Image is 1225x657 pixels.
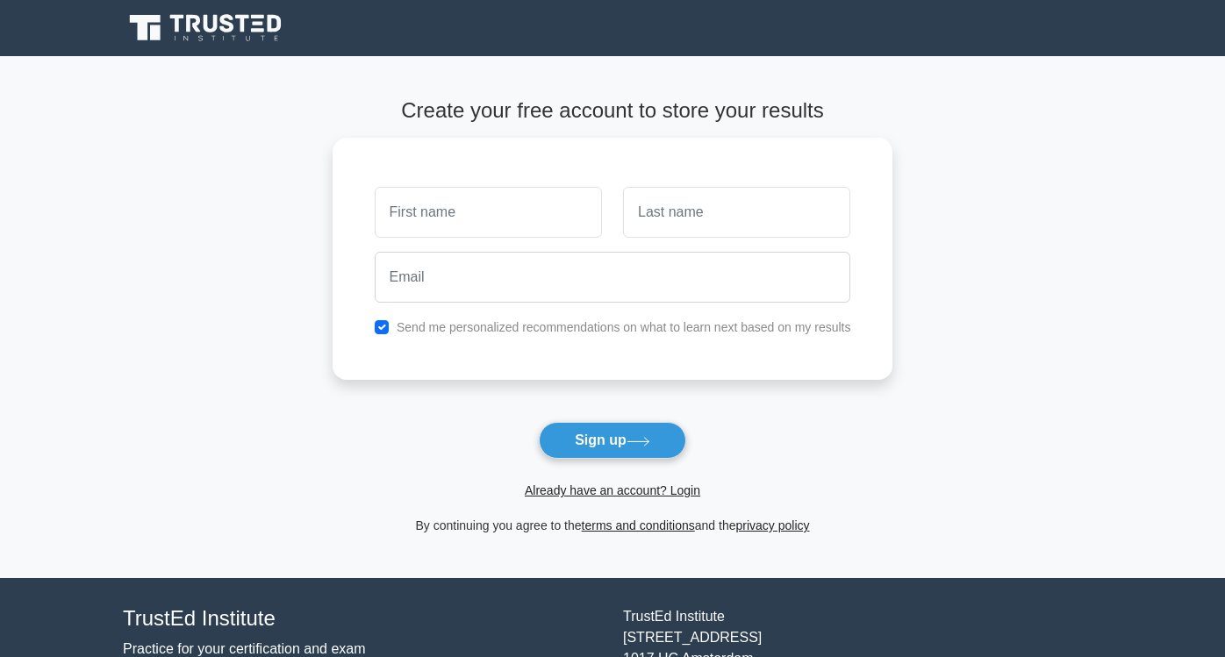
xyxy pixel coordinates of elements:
input: Email [375,252,851,303]
input: First name [375,187,602,238]
a: Practice for your certification and exam [123,641,366,656]
a: terms and conditions [582,518,695,532]
div: By continuing you agree to the and the [322,515,904,536]
h4: Create your free account to store your results [333,98,893,124]
input: Last name [623,187,850,238]
a: Already have an account? Login [525,483,700,497]
label: Send me personalized recommendations on what to learn next based on my results [397,320,851,334]
h4: TrustEd Institute [123,606,602,632]
a: privacy policy [736,518,810,532]
button: Sign up [539,422,686,459]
